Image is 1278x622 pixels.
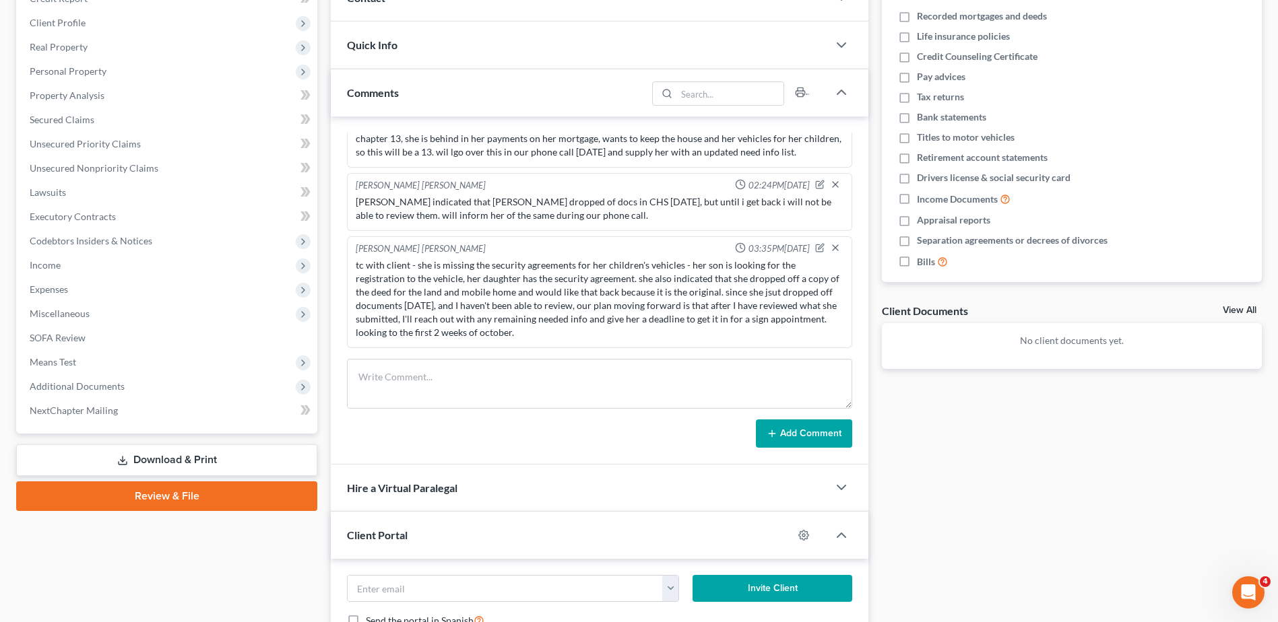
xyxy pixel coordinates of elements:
span: Titles to motor vehicles [917,131,1015,144]
span: Unsecured Priority Claims [30,138,141,149]
button: Invite Client [693,575,852,602]
span: Lawsuits [30,186,66,198]
span: Retirement account statements [917,151,1048,164]
span: SOFA Review [30,332,86,343]
div: Client Documents [882,304,968,318]
span: Unsecured Nonpriority Claims [30,162,158,174]
span: Means Test [30,356,76,368]
a: Download & Print [16,444,317,476]
a: Unsecured Priority Claims [19,132,317,156]
span: Appraisal reports [917,213,990,227]
span: Executory Contracts [30,211,116,222]
div: [PERSON_NAME] [PERSON_NAME] [356,179,486,193]
button: Add Comment [756,419,852,448]
span: Separation agreements or decrees of divorces [917,234,1108,247]
input: Enter email [348,576,662,601]
a: NextChapter Mailing [19,399,317,423]
span: Miscellaneous [30,308,90,319]
span: Real Property [30,41,88,53]
span: Drivers license & social security card [917,171,1071,184]
span: Bills [917,255,935,269]
span: Life insurance policies [917,30,1010,43]
span: Tax returns [917,90,964,104]
a: View All [1223,306,1256,315]
p: No client documents yet. [893,334,1251,347]
span: 02:24PM[DATE] [748,179,810,192]
a: SOFA Review [19,326,317,350]
div: [PERSON_NAME] [PERSON_NAME] [356,242,486,256]
span: NextChapter Mailing [30,405,118,416]
input: Search... [676,82,784,105]
iframe: Intercom live chat [1232,576,1265,609]
span: Secured Claims [30,114,94,125]
a: Property Analysis [19,83,317,108]
span: Additional Documents [30,380,125,392]
span: 4 [1260,576,1271,587]
a: Executory Contracts [19,205,317,229]
span: Expenses [30,283,68,295]
span: Property Analysis [30,90,104,101]
a: Review & File [16,481,317,511]
span: Credit Counseling Certificate [917,50,1037,63]
a: Unsecured Nonpriority Claims [19,156,317,180]
span: Bank statements [917,110,986,124]
div: tc with client - she is missing the security agreements for her children's vehicles - her son is ... [356,258,843,339]
span: Pay advices [917,70,965,83]
div: client has not provided any expense information or paystubs other than what was provided at the 2... [356,118,843,159]
a: Lawsuits [19,180,317,205]
span: Comments [347,86,399,99]
span: Client Profile [30,17,86,28]
span: Quick Info [347,38,397,51]
span: Personal Property [30,65,106,77]
span: 03:35PM[DATE] [748,242,810,255]
span: Codebtors Insiders & Notices [30,235,152,246]
span: Income [30,259,61,271]
div: [PERSON_NAME] indicated that [PERSON_NAME] dropped of docs in CHS [DATE], but until i get back i ... [356,195,843,222]
span: Client Portal [347,528,408,541]
span: Recorded mortgages and deeds [917,9,1047,23]
span: Hire a Virtual Paralegal [347,481,457,494]
a: Secured Claims [19,108,317,132]
span: Income Documents [917,193,998,206]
